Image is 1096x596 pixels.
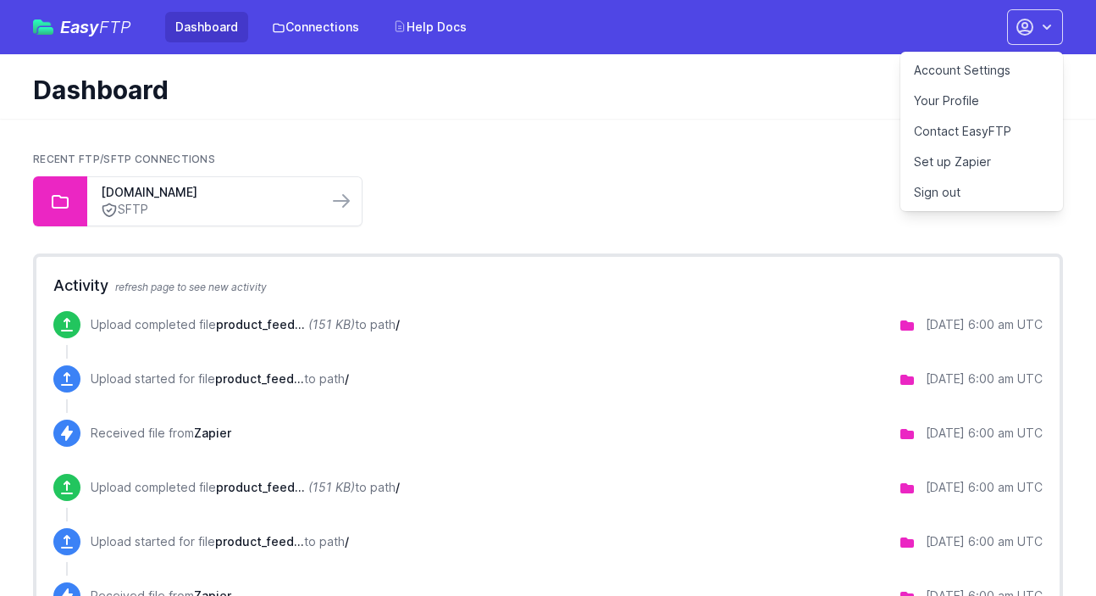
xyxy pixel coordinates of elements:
a: Set up Zapier [900,147,1063,177]
p: Upload started for file to path [91,370,349,387]
div: [DATE] 6:00 am UTC [926,479,1043,496]
a: SFTP [101,201,314,219]
a: Your Profile [900,86,1063,116]
span: / [345,534,349,549]
span: product_feed.json [215,371,304,386]
a: [DOMAIN_NAME] [101,184,314,201]
p: Upload completed file to path [91,316,400,333]
span: FTP [99,17,131,37]
a: Connections [262,12,369,42]
p: Received file from [91,425,231,442]
div: [DATE] 6:00 am UTC [926,316,1043,333]
h2: Activity [53,274,1043,298]
a: Help Docs [383,12,477,42]
a: Dashboard [165,12,248,42]
i: (151 KB) [308,480,355,494]
div: [DATE] 6:00 am UTC [926,533,1043,550]
div: [DATE] 6:00 am UTC [926,370,1043,387]
h2: Recent FTP/SFTP Connections [33,153,1063,166]
h1: Dashboard [33,75,1049,105]
p: Upload started for file to path [91,533,349,550]
p: Upload completed file to path [91,479,400,496]
img: easyftp_logo.png [33,19,53,35]
a: Contact EasyFTP [900,116,1063,147]
span: product_feed.json [216,480,305,494]
span: product_feed.json [216,317,305,331]
span: Easy [60,19,131,36]
a: EasyFTP [33,19,131,36]
span: refresh page to see new activity [115,281,267,293]
i: (151 KB) [308,317,355,331]
span: / [345,371,349,386]
a: Sign out [900,177,1063,208]
span: / [396,480,400,494]
a: Account Settings [900,55,1063,86]
span: product_feed.json [215,534,304,549]
span: Zapier [194,426,231,440]
div: [DATE] 6:00 am UTC [926,425,1043,442]
span: / [396,317,400,331]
